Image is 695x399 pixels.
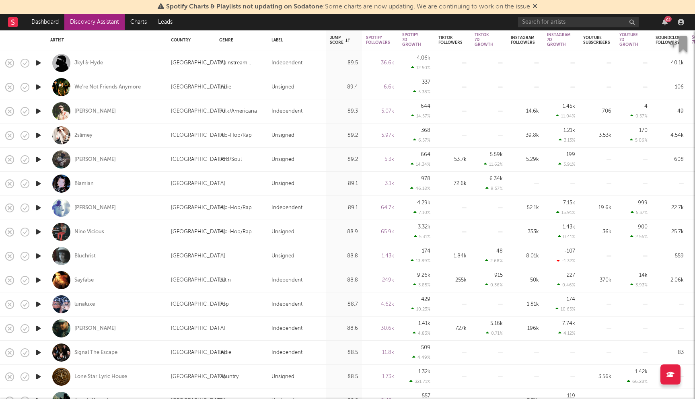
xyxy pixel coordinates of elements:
[409,379,430,384] div: 321.71 %
[558,234,575,239] div: 0.41 %
[656,203,684,213] div: 22.7k
[125,14,152,30] a: Charts
[485,258,503,263] div: 2.68 %
[490,321,503,326] div: 5.16k
[366,107,394,116] div: 5.07k
[330,131,358,140] div: 89.2
[411,162,430,167] div: 14.34 %
[412,355,430,360] div: 4.49 %
[74,301,95,308] div: lunaluxe
[411,306,430,312] div: 10.23 %
[563,224,575,230] div: 1.43k
[366,300,394,309] div: 4.62k
[411,258,430,263] div: 13.89 %
[583,276,611,285] div: 370k
[171,251,225,261] div: [GEOGRAPHIC_DATA]
[511,203,539,213] div: 52.1k
[330,372,358,382] div: 88.5
[656,251,684,261] div: 559
[219,82,231,92] div: Indie
[74,325,116,332] a: [PERSON_NAME]
[330,107,358,116] div: 89.3
[639,128,648,133] div: 170
[438,35,463,45] div: Tiktok Followers
[219,107,257,116] div: Folk/Americana
[330,251,358,261] div: 88.8
[171,372,225,382] div: [GEOGRAPHIC_DATA]
[421,128,430,133] div: 368
[219,38,259,43] div: Genre
[74,277,94,284] a: Sayfalse
[271,179,294,189] div: Unsigned
[485,282,503,288] div: 0.36 %
[366,324,394,333] div: 30.6k
[619,33,638,47] div: YouTube 7D Growth
[555,306,575,312] div: 10.65 %
[366,251,394,261] div: 1.43k
[562,321,575,326] div: 7.74k
[74,180,94,187] a: Blamian
[64,14,125,30] a: Discovery Assistant
[411,113,430,119] div: 14.57 %
[566,152,575,157] div: 199
[662,19,668,25] button: 23
[638,200,648,206] div: 999
[511,324,539,333] div: 196k
[171,348,225,358] div: [GEOGRAPHIC_DATA]
[271,82,294,92] div: Unsigned
[413,210,430,215] div: 7.10 %
[366,58,394,68] div: 36.6k
[171,179,225,189] div: [GEOGRAPHIC_DATA]
[627,379,648,384] div: 66.28 %
[630,113,648,119] div: 0.57 %
[418,321,430,326] div: 1.41k
[171,324,225,333] div: [GEOGRAPHIC_DATA]
[656,131,684,140] div: 4.54k
[74,349,117,356] div: Signal The Escape
[656,276,684,285] div: 2.06k
[171,276,225,285] div: [GEOGRAPHIC_DATA]
[366,35,390,45] div: Spotify Followers
[533,4,537,10] span: Dismiss
[366,348,394,358] div: 11.8k
[219,276,231,285] div: Latin
[74,156,116,163] a: [PERSON_NAME]
[330,58,358,68] div: 89.5
[50,38,159,43] div: Artist
[330,35,350,45] div: Jump Score
[330,227,358,237] div: 88.9
[484,162,503,167] div: 11.62 %
[74,84,141,91] a: We're Not Friends Anymore
[402,33,421,47] div: Spotify 7D Growth
[558,162,575,167] div: 3.91 %
[547,33,571,47] div: Instagram 7D Growth
[518,17,639,27] input: Search for artists
[74,132,93,139] a: 2slimey
[418,369,430,374] div: 1.32k
[271,300,302,309] div: Independent
[366,203,394,213] div: 64.7k
[271,276,302,285] div: Independent
[417,56,430,61] div: 4.06k
[219,372,239,382] div: Country
[583,35,610,45] div: YouTube Subscribers
[219,300,229,309] div: Pop
[171,82,225,92] div: [GEOGRAPHIC_DATA]
[438,251,467,261] div: 1.84k
[511,227,539,237] div: 353k
[171,227,225,237] div: [GEOGRAPHIC_DATA]
[219,227,252,237] div: Hip-Hop/Rap
[271,203,302,213] div: Independent
[271,324,302,333] div: Independent
[563,200,575,206] div: 7.15k
[485,186,503,191] div: 9.57 %
[438,179,467,189] div: 72.6k
[422,393,430,399] div: 557
[271,372,294,382] div: Unsigned
[219,348,231,358] div: Indie
[74,60,103,67] div: Jkyl & Hyde
[74,228,104,236] div: Nine Vicious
